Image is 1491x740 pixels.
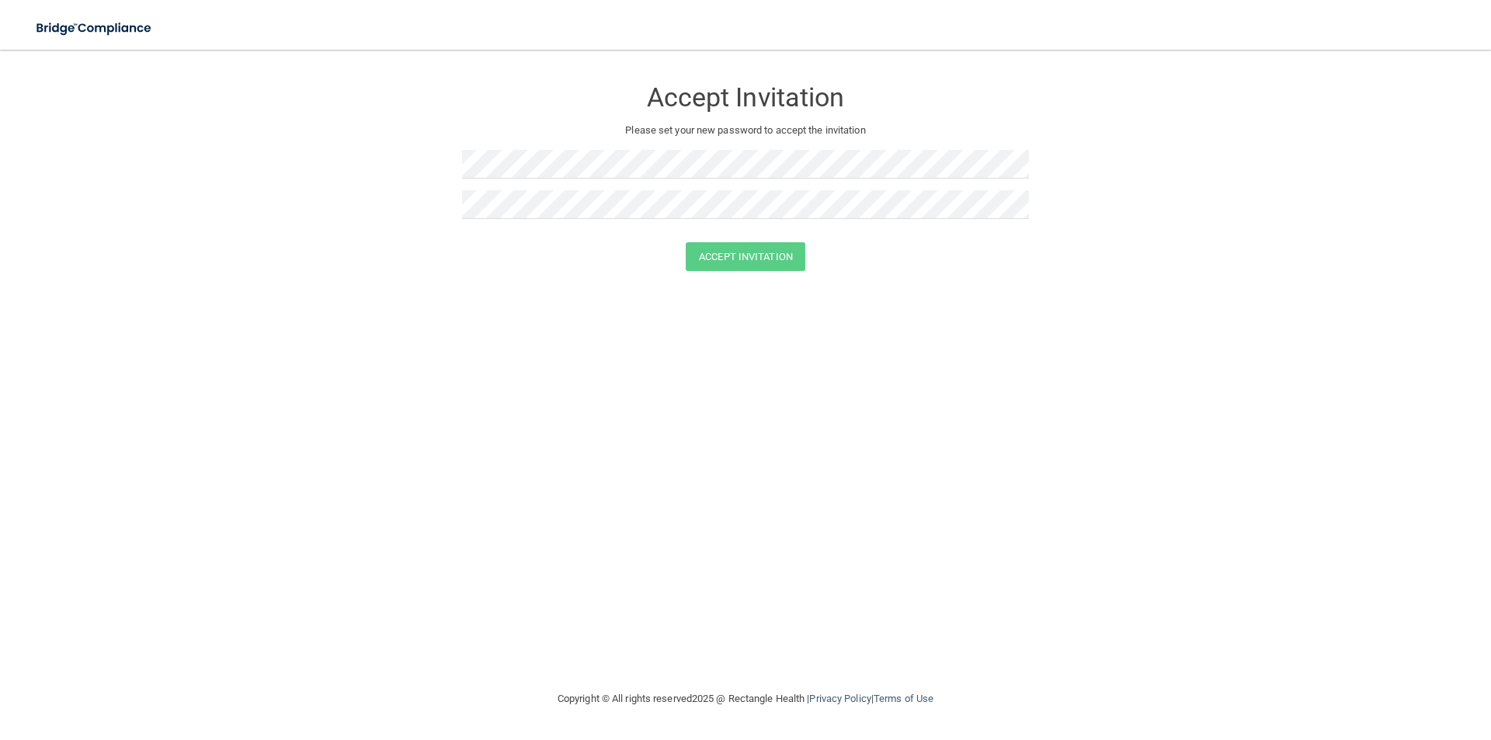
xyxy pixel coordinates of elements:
p: Please set your new password to accept the invitation [474,121,1017,140]
a: Terms of Use [874,693,933,704]
h3: Accept Invitation [462,83,1029,112]
button: Accept Invitation [686,242,805,271]
div: Copyright © All rights reserved 2025 @ Rectangle Health | | [462,674,1029,724]
img: bridge_compliance_login_screen.278c3ca4.svg [23,12,166,44]
a: Privacy Policy [809,693,871,704]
